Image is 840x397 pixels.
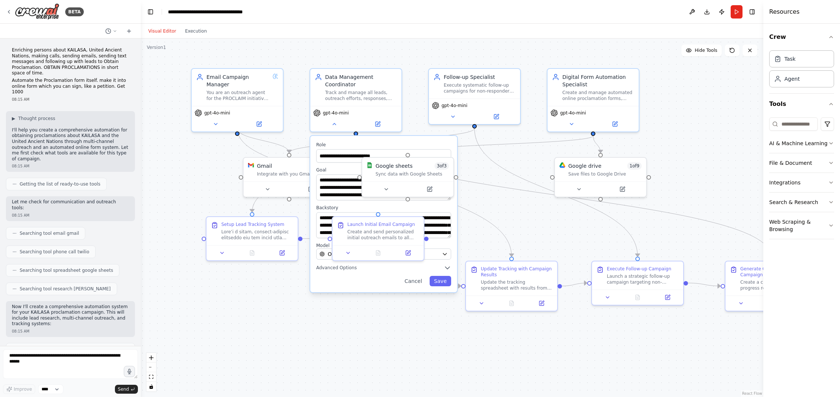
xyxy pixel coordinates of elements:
label: Model [316,243,451,248]
div: You are an outreach agent for the PROCLAIM initiative. For each contact: - Use the `Custom_Messag... [206,90,269,101]
button: Open in side panel [238,120,280,129]
div: Create a comprehensive progress report showing current status toward the {target_number} proclama... [740,279,812,291]
button: toggle interactivity [146,382,156,391]
button: Improve [3,384,35,394]
a: React Flow attribution [742,391,762,396]
button: Open in side panel [290,185,332,194]
div: Google drive [568,162,601,170]
div: Track and manage all leads, outreach efforts, responses, and proclamation signings in organized s... [325,90,397,101]
label: Role [316,142,451,148]
div: Data Management CoordinatorTrack and manage all leads, outreach efforts, responses, and proclamat... [310,68,402,132]
button: Crew [769,27,834,47]
div: Digital Form Automation SpecialistCreate and manage automated online proclamation forms, integrat... [547,68,639,132]
div: Sync data with Google Sheets [376,171,449,177]
div: 08:15 AM [12,328,129,334]
button: OpenAI - gpt-4o-mini [316,248,451,260]
button: Open in side panel [655,293,680,302]
span: Number of enabled actions [627,162,642,170]
span: Searching tool spreadsheet google sheets [20,267,113,273]
span: gpt-4o-mini [560,110,586,116]
button: Hide Tools [681,44,722,56]
div: Google sheets [376,162,413,170]
img: Logo [15,3,59,20]
label: Backstory [316,205,451,211]
g: Edge from 7afed474-6f3e-4ceb-8adf-933114afa1fe to 3f880f35-d557-44a2-bbd4-e9a1b3ba0a6b [471,129,641,257]
button: Open in side panel [594,120,636,129]
button: Hide right sidebar [747,7,757,17]
p: Now I'll create a comprehensive automation system for your KAILASA proclamation campaign. This wi... [12,304,129,327]
button: ▶Thought process [12,116,55,121]
button: File & Document [769,153,834,173]
div: 08:15 AM [12,97,129,102]
button: Save [430,276,451,286]
span: Searching tool research [PERSON_NAME] [20,286,111,292]
div: Version 1 [147,44,166,50]
g: Edge from b67aa023-6628-4ef9-a5ef-78def34b36dd to 12ba47a0-82ca-4bfd-a982-00efc91d12be [589,136,604,153]
span: ▶ [12,116,15,121]
div: Integrate with you Gmail [257,171,330,177]
button: Integrations [769,173,834,192]
span: Advanced Options [316,265,357,271]
div: Data Management Coordinator [325,73,397,88]
label: Goal [316,167,451,173]
button: No output available [755,299,787,308]
div: Tools [769,114,834,245]
div: Email Campaign Manager [206,73,269,88]
div: Generate Comprehensive Campaign Report [740,266,812,278]
span: Searching tool email gmail [20,230,79,236]
span: Send [118,386,129,392]
div: Lore’i d sitam, consect-adipisc elitseddo eiu tem incid utla etdo Magn AL enima minimveniam qui n... [221,229,293,241]
div: Generate Comprehensive Campaign ReportCreate a comprehensive progress report showing current stat... [725,261,817,311]
div: Email Campaign ManagerYou are an outreach agent for the PROCLAIM initiative. For each contact: - ... [191,68,284,132]
button: Switch to previous chat [102,27,120,36]
div: Create and send personalized initial outreach emails to all identified leads about {organization_... [347,229,419,241]
g: Edge from 4d37d54d-471c-4917-85f9-906c7be1aa28 to fdb3e209-5767-4bb7-85e7-57b50cb2324b [429,235,461,290]
button: zoom out [146,363,156,372]
span: Searching tool phone call twilio [20,249,89,255]
div: Update Tracking with Campaign Results [481,266,553,278]
button: No output available [496,299,528,308]
g: Edge from 92020e43-7163-4e21-a467-1449d56b133f to fdb3e209-5767-4bb7-85e7-57b50cb2324b [352,136,515,257]
button: Execution [181,27,211,36]
div: Google DriveGoogle drive1of9Save files to Google Drive [554,157,647,197]
div: 08:15 AM [12,213,129,218]
g: Edge from 92020e43-7163-4e21-a467-1449d56b133f to 511862da-5da9-4cdd-a7ba-0310d65cd052 [248,136,360,212]
button: Open in side panel [357,120,398,129]
div: Update the tracking spreadsheet with results from the initial email campaign, including delivery ... [481,279,553,291]
span: gpt-4o-mini [323,110,349,116]
button: Cancel [400,276,426,286]
span: Improve [14,386,32,392]
img: Gmail [248,162,254,168]
span: Getting the list of ready-to-use tools [20,181,100,187]
div: GmailGmail7of9Integrate with you Gmail [243,157,335,197]
p: I'll help you create a comprehensive automation for obtaining proclamations about KAILASA and the... [12,127,129,162]
div: Execute Follow-up Campaign [607,266,671,272]
p: Enriching persons about KAILASA, United Ancient Nations, making calls, sending emails, sending te... [12,47,129,76]
button: Open in side panel [529,299,554,308]
div: Launch Initial Email CampaignCreate and send personalized initial outreach emails to all identifi... [332,216,424,261]
g: Edge from 3f880f35-d557-44a2-bbd4-e9a1b3ba0a6b to f8bb88e2-46ca-4f11-b047-357d517d932b [688,279,721,290]
h4: Resources [769,7,800,16]
button: Open in side panel [395,248,421,257]
g: Edge from fdb3e209-5767-4bb7-85e7-57b50cb2324b to 3f880f35-d557-44a2-bbd4-e9a1b3ba0a6b [562,279,587,290]
div: Execute Follow-up CampaignLaunch a strategic follow-up campaign targeting non-responders and warm... [591,261,684,306]
p: Automate the Proclamation form itself. make it into online form which you can sign, like a petiti... [12,78,129,95]
div: BETA [65,7,84,16]
div: Task [784,55,796,63]
div: Digital Form Automation Specialist [562,73,634,88]
g: Edge from 511862da-5da9-4cdd-a7ba-0310d65cd052 to 4d37d54d-471c-4917-85f9-906c7be1aa28 [302,235,328,242]
img: Google Drive [559,162,565,168]
button: Visual Editor [144,27,181,36]
div: Create and manage automated online proclamation forms, integrate digital signatures, track form s... [562,90,634,101]
button: Tools [769,94,834,114]
button: Open in side panel [601,185,643,194]
div: Execute systematic follow-up campaigns for non-responders, create urgency around proclamation dea... [444,82,516,94]
div: Follow-up Specialist [444,73,516,81]
span: gpt-4o-mini [442,103,467,109]
div: Setup Lead Tracking System [221,221,284,227]
button: Send [115,385,138,394]
span: Hide Tools [695,47,717,53]
div: Gmail [257,162,272,170]
span: Thought process [18,116,55,121]
span: Number of enabled actions [434,162,449,170]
